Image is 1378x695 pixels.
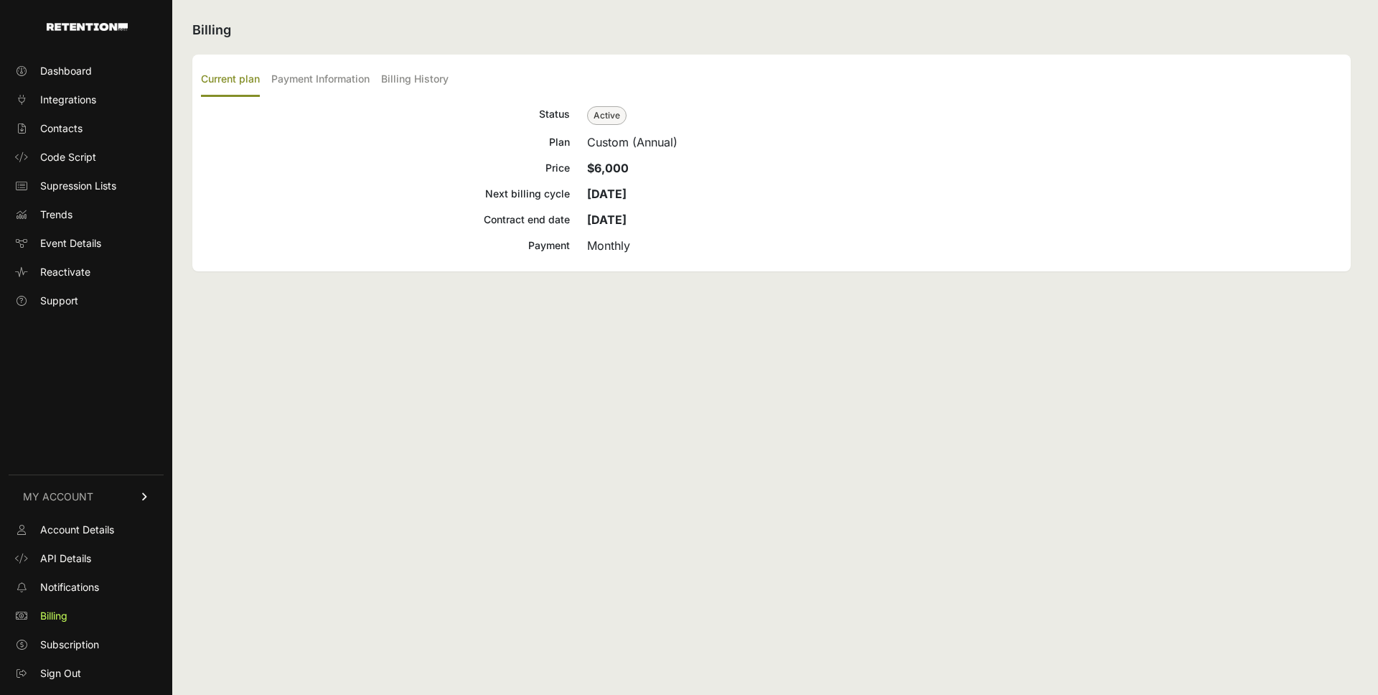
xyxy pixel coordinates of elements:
[201,63,260,97] label: Current plan
[47,23,128,31] img: Retention.com
[40,551,91,566] span: API Details
[9,475,164,518] a: MY ACCOUNT
[201,159,570,177] div: Price
[201,134,570,151] div: Plan
[40,236,101,251] span: Event Details
[9,261,164,284] a: Reactivate
[40,93,96,107] span: Integrations
[201,185,570,202] div: Next billing cycle
[9,174,164,197] a: Supression Lists
[40,265,90,279] span: Reactivate
[271,63,370,97] label: Payment Information
[40,523,114,537] span: Account Details
[587,134,1342,151] div: Custom (Annual)
[587,106,627,125] span: Active
[587,213,627,227] strong: [DATE]
[381,63,449,97] label: Billing History
[40,150,96,164] span: Code Script
[9,547,164,570] a: API Details
[9,633,164,656] a: Subscription
[587,187,627,201] strong: [DATE]
[40,666,81,681] span: Sign Out
[40,121,83,136] span: Contacts
[40,294,78,308] span: Support
[201,106,570,125] div: Status
[587,237,1342,254] div: Monthly
[192,20,1351,40] h2: Billing
[9,662,164,685] a: Sign Out
[40,207,72,222] span: Trends
[9,576,164,599] a: Notifications
[9,605,164,628] a: Billing
[40,64,92,78] span: Dashboard
[40,580,99,594] span: Notifications
[9,518,164,541] a: Account Details
[9,232,164,255] a: Event Details
[40,179,116,193] span: Supression Lists
[587,161,629,175] strong: $6,000
[23,490,93,504] span: MY ACCOUNT
[9,146,164,169] a: Code Script
[201,211,570,228] div: Contract end date
[9,117,164,140] a: Contacts
[40,638,99,652] span: Subscription
[201,237,570,254] div: Payment
[9,289,164,312] a: Support
[9,203,164,226] a: Trends
[9,60,164,83] a: Dashboard
[9,88,164,111] a: Integrations
[40,609,67,623] span: Billing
